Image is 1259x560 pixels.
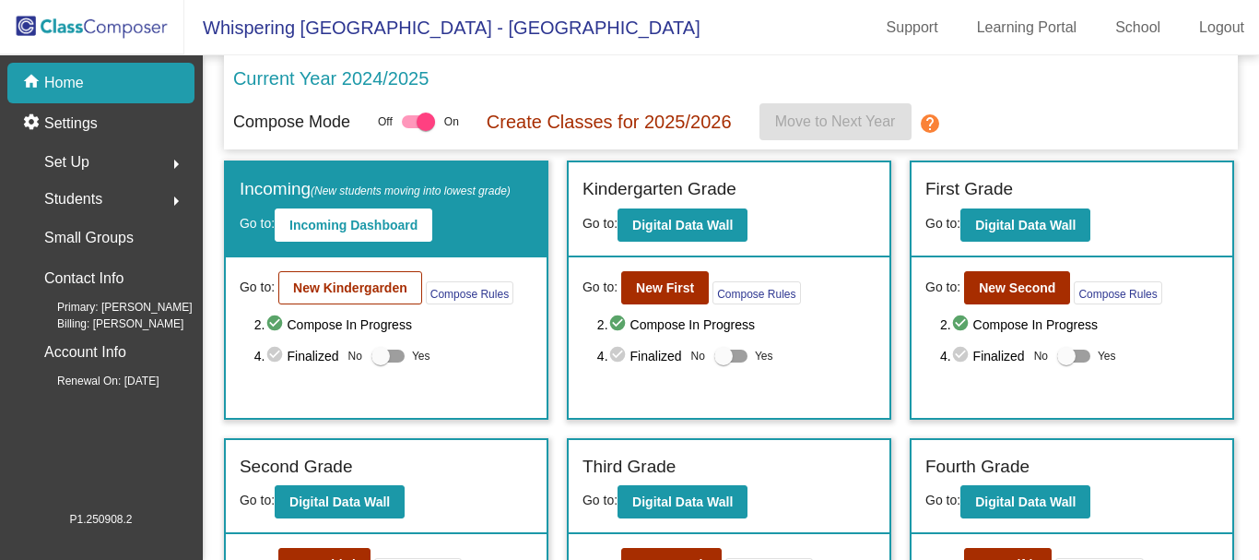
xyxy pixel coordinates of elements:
span: Go to: [582,493,618,507]
p: Current Year 2024/2025 [233,65,429,92]
span: Go to: [925,493,960,507]
a: Support [872,13,953,42]
span: Yes [412,345,430,367]
span: Whispering [GEOGRAPHIC_DATA] - [GEOGRAPHIC_DATA] [184,13,700,42]
span: Yes [755,345,773,367]
b: Digital Data Wall [632,218,733,232]
span: Go to: [582,278,618,297]
span: Yes [1098,345,1116,367]
mat-icon: home [22,72,44,94]
span: Move to Next Year [775,113,896,129]
button: Digital Data Wall [960,485,1090,518]
span: Primary: [PERSON_NAME] [28,299,193,316]
b: Digital Data Wall [975,218,1076,232]
b: New Kindergarden [293,280,407,295]
span: Go to: [240,493,275,507]
button: Digital Data Wall [960,209,1090,242]
span: Go to: [582,216,618,231]
span: (New students moving into lowest grade) [311,185,511,197]
p: Settings [44,113,98,135]
button: Compose Rules [426,281,513,304]
mat-icon: check_circle [608,314,630,336]
mat-icon: check_circle [951,314,973,336]
b: Digital Data Wall [632,494,733,509]
span: Renewal On: [DATE] [28,373,159,389]
span: 2. Compose In Progress [597,314,876,336]
b: New Second [979,280,1055,295]
label: First Grade [925,176,1013,203]
label: Kindergarten Grade [582,176,736,203]
b: New First [636,280,694,295]
p: Account Info [44,340,126,365]
a: School [1100,13,1175,42]
button: New Second [964,271,1070,304]
span: Off [378,113,393,130]
p: Create Classes for 2025/2026 [487,108,732,136]
span: No [1034,348,1048,364]
button: Digital Data Wall [618,209,747,242]
mat-icon: help [919,113,941,135]
label: Incoming [240,176,511,203]
mat-icon: arrow_right [165,190,187,212]
a: Logout [1184,13,1259,42]
p: Contact Info [44,266,124,292]
span: 2. Compose In Progress [254,314,533,336]
span: Set Up [44,149,89,175]
span: Students [44,186,102,212]
span: Go to: [240,216,275,231]
mat-icon: check_circle [265,345,288,367]
span: Go to: [240,278,275,297]
b: Digital Data Wall [975,494,1076,509]
span: No [691,348,705,364]
span: 2. Compose In Progress [940,314,1218,336]
a: Learning Portal [962,13,1092,42]
button: New Kindergarden [278,271,422,304]
button: Digital Data Wall [275,485,405,518]
mat-icon: check_circle [608,345,630,367]
mat-icon: check_circle [951,345,973,367]
button: Compose Rules [1074,281,1161,304]
span: 4. Finalized [597,345,682,367]
p: Home [44,72,84,94]
p: Compose Mode [233,110,350,135]
p: Small Groups [44,225,134,251]
span: Billing: [PERSON_NAME] [28,316,183,332]
b: Incoming Dashboard [289,218,418,232]
label: Third Grade [582,454,676,481]
b: Digital Data Wall [289,494,390,509]
span: Go to: [925,216,960,231]
span: Go to: [925,278,960,297]
button: Compose Rules [712,281,800,304]
mat-icon: arrow_right [165,153,187,175]
label: Second Grade [240,454,353,481]
span: On [444,113,459,130]
label: Fourth Grade [925,454,1030,481]
button: Digital Data Wall [618,485,747,518]
mat-icon: check_circle [265,314,288,336]
button: New First [621,271,709,304]
span: 4. Finalized [940,345,1025,367]
mat-icon: settings [22,113,44,135]
span: No [348,348,362,364]
span: 4. Finalized [254,345,339,367]
button: Incoming Dashboard [275,209,432,242]
button: Move to Next Year [759,103,912,140]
